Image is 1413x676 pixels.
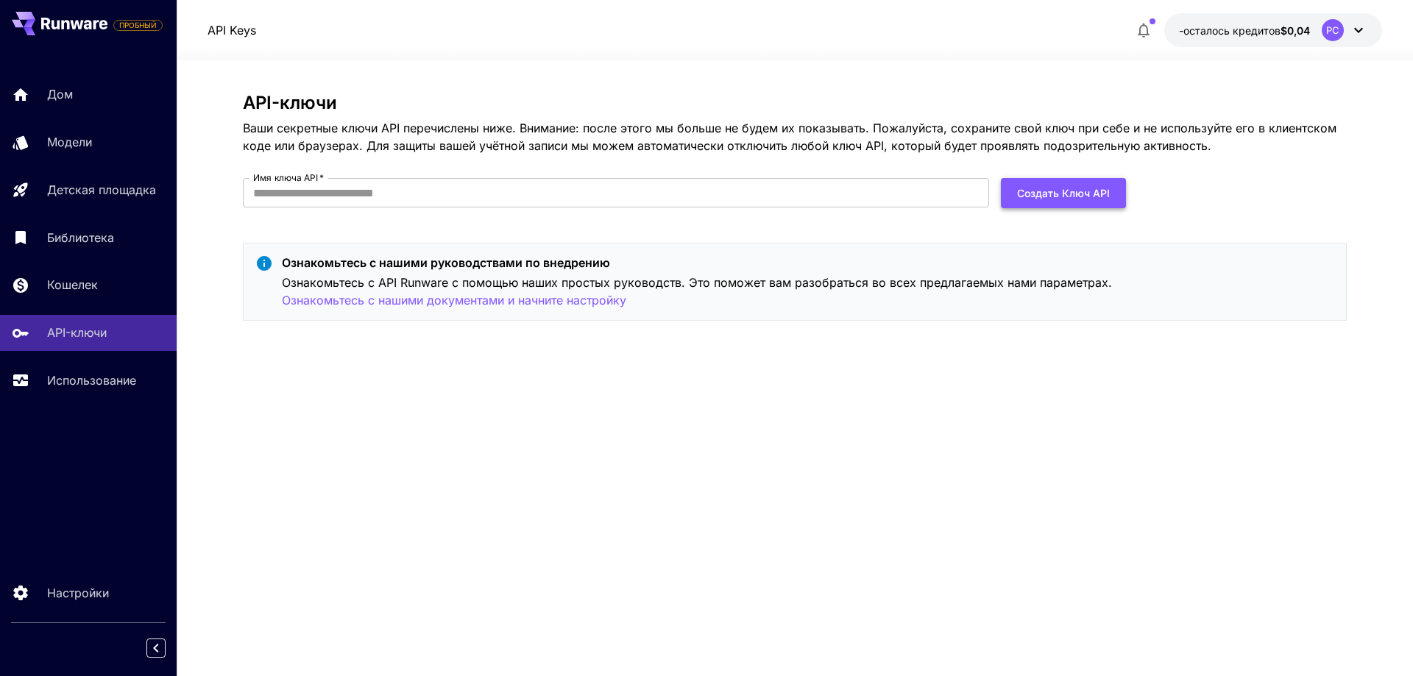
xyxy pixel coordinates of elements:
font: Ознакомьтесь с нашими руководствами по внедрению [282,255,610,270]
font: Имя ключа API [253,172,318,183]
font: $0,04 [1281,24,1310,37]
font: API-ключи [47,325,107,340]
font: Создать ключ API [1017,187,1110,199]
div: Свернуть боковую панель [157,635,177,661]
font: Ваши секретные ключи API перечислены ниже. Внимание: после этого мы больше не будем их показывать... [243,121,1336,153]
button: Создать ключ API [1001,178,1126,208]
font: РС [1326,24,1339,36]
font: Дом [47,87,73,102]
font: Библиотека [47,230,114,245]
font: API-ключи [243,92,337,113]
span: Добавьте свою платежную карту, чтобы включить все функции платформы. [113,16,163,34]
a: API Keys [208,21,256,39]
div: -0,04 доллара [1179,23,1310,38]
button: Ознакомьтесь с нашими документами и начните настройку [282,291,626,310]
font: Кошелек [47,277,98,292]
button: Свернуть боковую панель [146,638,166,658]
font: Настройки [47,586,109,600]
font: Модели [47,135,92,149]
font: ПРОБНЫЙ [119,21,157,29]
button: -0,04 доллараРС [1164,13,1382,47]
nav: хлебные крошки [208,21,256,39]
font: -осталось кредитов [1179,24,1281,37]
font: Детская площадка [47,182,156,197]
font: Ознакомьтесь с API Runware с помощью наших простых руководств. Это поможет вам разобраться во все... [282,275,1112,290]
font: Ознакомьтесь с нашими документами и начните настройку [282,293,626,307]
font: Использование [47,373,136,388]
